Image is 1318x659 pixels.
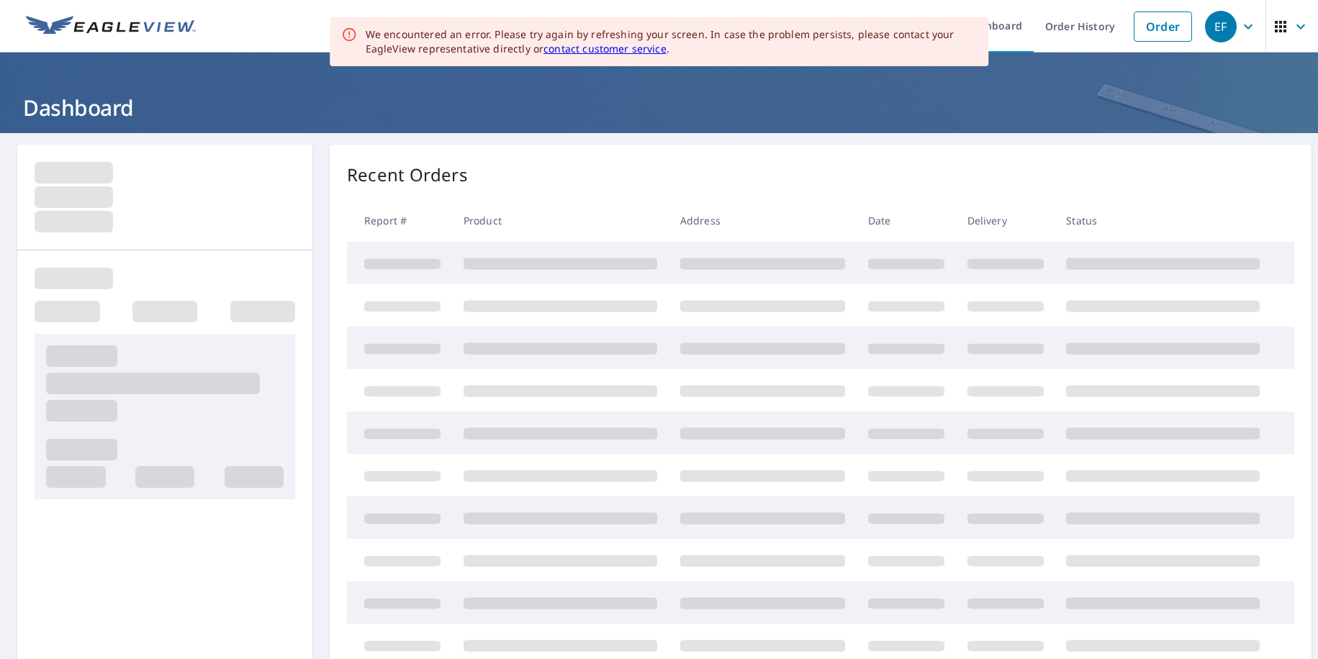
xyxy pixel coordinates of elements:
p: Recent Orders [347,162,468,188]
a: Order [1134,12,1192,42]
a: contact customer service [543,42,667,55]
h1: Dashboard [17,93,1301,122]
th: Status [1055,199,1271,242]
th: Report # [347,199,452,242]
th: Address [669,199,857,242]
div: We encountered an error. Please try again by refreshing your screen. In case the problem persists... [366,27,978,56]
th: Product [452,199,669,242]
img: EV Logo [26,16,196,37]
div: EF [1205,11,1237,42]
th: Date [857,199,956,242]
th: Delivery [956,199,1055,242]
